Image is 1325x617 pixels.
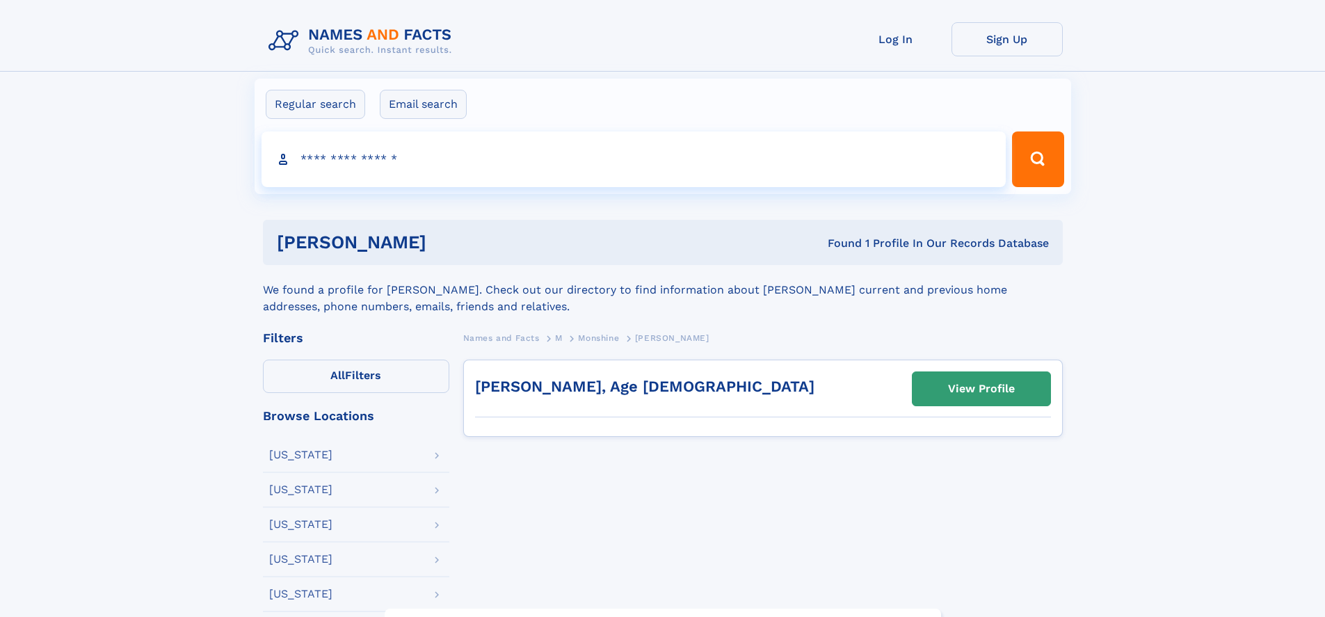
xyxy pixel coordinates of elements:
a: Log In [840,22,951,56]
label: Regular search [266,90,365,119]
span: M [555,333,563,343]
div: [US_STATE] [269,484,332,495]
div: [US_STATE] [269,554,332,565]
div: Filters [263,332,449,344]
a: View Profile [913,372,1050,406]
a: Sign Up [951,22,1063,56]
a: Names and Facts [463,329,540,346]
label: Filters [263,360,449,393]
div: Browse Locations [263,410,449,422]
div: Found 1 Profile In Our Records Database [627,236,1049,251]
span: Monshine [578,333,619,343]
div: [US_STATE] [269,449,332,460]
span: [PERSON_NAME] [635,333,709,343]
div: [US_STATE] [269,519,332,530]
a: [PERSON_NAME], Age [DEMOGRAPHIC_DATA] [475,378,814,395]
div: [US_STATE] [269,588,332,600]
img: Logo Names and Facts [263,22,463,60]
span: All [330,369,345,382]
input: search input [262,131,1006,187]
div: View Profile [948,373,1015,405]
button: Search Button [1012,131,1063,187]
div: We found a profile for [PERSON_NAME]. Check out our directory to find information about [PERSON_N... [263,265,1063,315]
label: Email search [380,90,467,119]
h1: [PERSON_NAME] [277,234,627,251]
a: Monshine [578,329,619,346]
a: M [555,329,563,346]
